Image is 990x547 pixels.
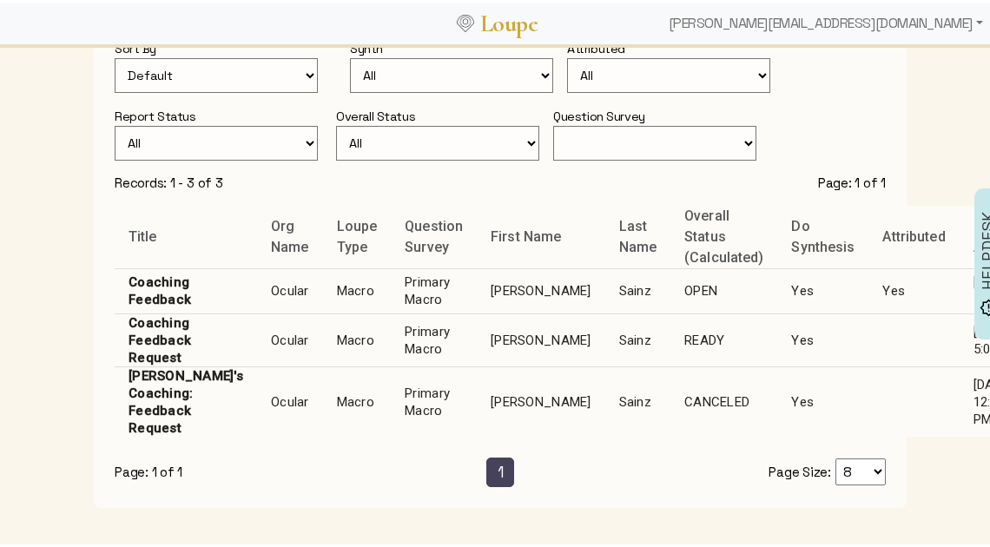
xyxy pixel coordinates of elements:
a: Current Page is 1 [486,455,515,484]
th: Org Name [257,203,323,267]
td: Coaching Feedback [115,266,257,311]
td: Ocular [257,364,323,434]
td: Macro [323,364,392,434]
th: Attributed [868,203,959,267]
td: [PERSON_NAME] [477,266,604,311]
a: Next Page [540,455,572,484]
th: Question Survey [391,203,477,267]
td: [PERSON_NAME] [477,364,604,434]
td: Sainz [605,364,670,434]
td: [PERSON_NAME] [477,311,604,364]
td: OPEN [670,266,777,311]
td: Sainz [605,266,670,311]
div: Sort By [115,36,170,56]
div: Records: 1 - 3 of 3 [115,172,223,189]
div: Question Survey [553,104,659,123]
td: Yes [777,266,868,311]
div: Synth [350,36,397,56]
a: Previous Page [428,455,460,484]
td: Sainz [605,311,670,364]
th: Title [115,203,257,267]
td: Primary Macro [391,311,477,364]
td: Macro [323,266,392,311]
td: Primary Macro [391,364,477,434]
div: Page: 1 of 1 [818,172,886,189]
nav: Page of Results [115,455,886,484]
td: Ocular [257,311,323,364]
th: Overall Status (Calculated) [670,203,777,267]
span: « [439,460,449,479]
td: Ocular [257,266,323,311]
td: READY [670,311,777,364]
th: Do Synthesis [777,203,868,267]
img: Loupe Logo [457,12,474,30]
a: Loupe [474,5,544,37]
td: Coaching Feedback Request [115,311,257,364]
div: Overall Status [336,104,429,123]
td: [PERSON_NAME]'s Coaching: Feedback Request [115,364,257,434]
div: [PERSON_NAME][EMAIL_ADDRESS][DOMAIN_NAME] [662,3,990,38]
div: Page Size: [747,456,886,483]
td: Yes [777,364,868,434]
div: Report Status [115,104,209,123]
div: Page: 1 of 1 [115,461,254,478]
td: CANCELED [670,364,777,434]
th: Loupe Type [323,203,392,267]
th: First Name [477,203,604,267]
td: Primary Macro [391,266,477,311]
td: Yes [868,266,959,311]
div: Attributed [567,36,639,56]
td: Yes [777,311,868,364]
th: Last Name [605,203,670,267]
td: Macro [323,311,392,364]
span: » [551,460,561,479]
